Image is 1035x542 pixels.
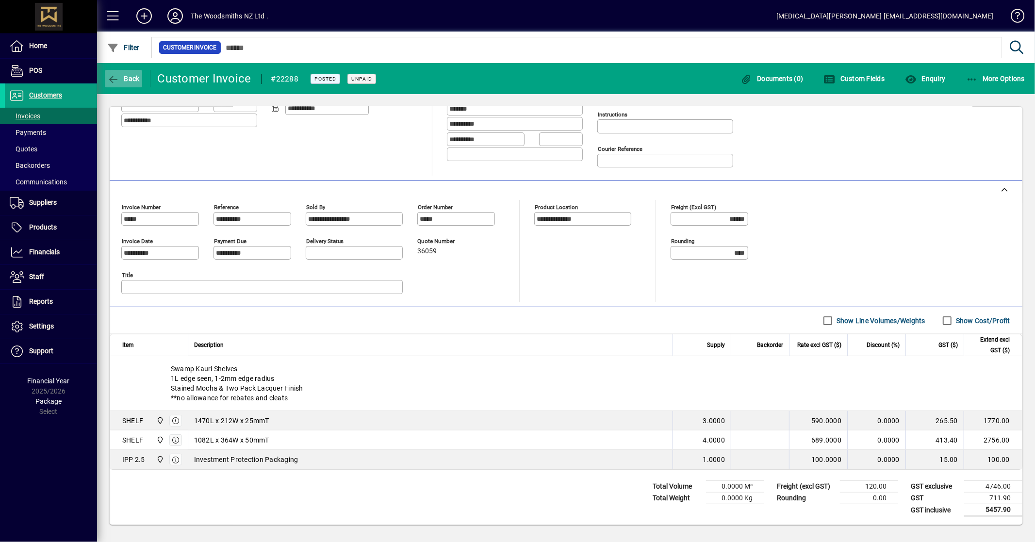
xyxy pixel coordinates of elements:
[938,340,958,350] span: GST ($)
[776,8,994,24] div: [MEDICAL_DATA][PERSON_NAME] [EMAIL_ADDRESS][DOMAIN_NAME]
[29,297,53,305] span: Reports
[154,435,165,445] span: The Woodsmiths
[535,204,578,211] mat-label: Product location
[29,198,57,206] span: Suppliers
[5,34,97,58] a: Home
[122,435,143,445] div: SHELF
[122,340,134,350] span: Item
[122,416,143,426] div: SHELF
[29,91,62,99] span: Customers
[970,334,1010,356] span: Extend excl GST ($)
[706,481,764,493] td: 0.0000 M³
[5,265,97,289] a: Staff
[194,455,298,464] span: Investment Protection Packaging
[129,7,160,25] button: Add
[905,411,964,430] td: 265.50
[154,454,165,465] span: The Woodsmiths
[194,340,224,350] span: Description
[740,75,804,82] span: Documents (0)
[847,411,905,430] td: 0.0000
[10,178,67,186] span: Communications
[105,39,142,56] button: Filter
[906,481,964,493] td: GST exclusive
[351,76,372,82] span: Unpaid
[964,430,1022,450] td: 2756.00
[966,75,1025,82] span: More Options
[107,75,140,82] span: Back
[160,7,191,25] button: Profile
[671,238,694,245] mat-label: Rounding
[5,124,97,141] a: Payments
[598,146,642,152] mat-label: Courier Reference
[598,111,627,118] mat-label: Instructions
[906,493,964,504] td: GST
[122,272,133,279] mat-label: Title
[847,450,905,469] td: 0.0000
[1003,2,1023,33] a: Knowledge Base
[840,493,898,504] td: 0.00
[418,204,453,211] mat-label: Order number
[772,493,840,504] td: Rounding
[29,347,53,355] span: Support
[905,450,964,469] td: 15.00
[29,322,54,330] span: Settings
[5,191,97,215] a: Suppliers
[35,397,62,405] span: Package
[122,204,161,211] mat-label: Invoice number
[28,377,70,385] span: Financial Year
[306,238,344,245] mat-label: Delivery status
[417,238,476,245] span: Quote number
[5,314,97,339] a: Settings
[110,356,1022,411] div: Swamp Kauri Shelves 1L edge seen, 1-2mm edge radius Stained Mocha & Two Pack Lacquer Finish **no ...
[706,493,764,504] td: 0.0000 Kg
[954,316,1010,326] label: Show Cost/Profit
[906,504,964,516] td: GST inclusive
[824,75,885,82] span: Custom Fields
[5,240,97,264] a: Financials
[648,493,706,504] td: Total Weight
[154,415,165,426] span: The Woodsmiths
[5,290,97,314] a: Reports
[271,71,299,87] div: #22288
[5,108,97,124] a: Invoices
[964,70,1028,87] button: More Options
[5,339,97,363] a: Support
[795,435,841,445] div: 689.0000
[191,8,268,24] div: The Woodsmiths NZ Ltd .
[964,481,1022,493] td: 4746.00
[905,430,964,450] td: 413.40
[5,59,97,83] a: POS
[964,504,1022,516] td: 5457.90
[671,204,716,211] mat-label: Freight (excl GST)
[306,204,325,211] mat-label: Sold by
[5,174,97,190] a: Communications
[29,273,44,280] span: Staff
[10,112,40,120] span: Invoices
[797,340,841,350] span: Rate excl GST ($)
[648,481,706,493] td: Total Volume
[905,75,945,82] span: Enquiry
[10,145,37,153] span: Quotes
[5,215,97,240] a: Products
[840,481,898,493] td: 120.00
[122,238,153,245] mat-label: Invoice date
[757,340,783,350] span: Backorder
[194,435,269,445] span: 1082L x 364W x 50mmT
[964,493,1022,504] td: 711.90
[194,416,269,426] span: 1470L x 212W x 25mmT
[122,455,145,464] div: IPP 2.5
[163,43,217,52] span: Customer Invoice
[707,340,725,350] span: Supply
[738,70,806,87] button: Documents (0)
[10,129,46,136] span: Payments
[105,70,142,87] button: Back
[835,316,925,326] label: Show Line Volumes/Weights
[964,411,1022,430] td: 1770.00
[417,247,437,255] span: 36059
[821,70,887,87] button: Custom Fields
[158,71,251,86] div: Customer Invoice
[867,340,900,350] span: Discount (%)
[10,162,50,169] span: Backorders
[703,416,725,426] span: 3.0000
[29,248,60,256] span: Financials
